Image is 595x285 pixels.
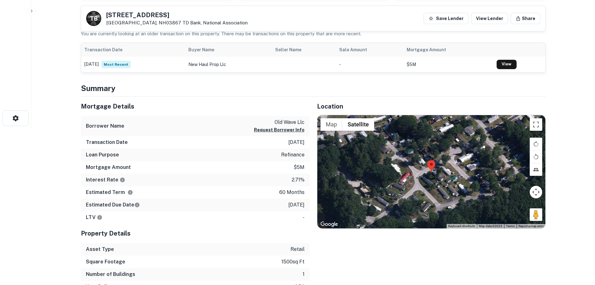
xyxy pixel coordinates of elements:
[564,235,595,265] iframe: Chat Widget
[254,119,305,126] p: old wave llc
[530,186,542,198] button: Map camera controls
[86,11,101,26] a: T B
[134,202,140,208] svg: Estimate is based on a standard schedule for this type of loan.
[511,13,540,24] button: Share
[404,57,493,72] td: $5M
[518,224,543,228] a: Report a map error
[336,43,403,57] th: Sale Amount
[292,176,305,184] p: 2.71%
[81,43,186,57] th: Transaction Date
[448,224,475,228] button: Keyboard shortcuts
[86,176,125,184] h6: Interest Rate
[288,201,305,209] p: [DATE]
[90,14,97,23] p: T B
[106,12,248,18] h5: [STREET_ADDRESS]
[86,246,114,253] h6: Asset Type
[86,201,140,209] h6: Estimated Due Date
[317,102,546,111] h5: Location
[319,220,340,228] a: Open this area in Google Maps (opens a new window)
[281,151,305,159] p: refinance
[86,271,135,278] h6: Number of Buildings
[81,30,546,38] p: You are currently looking at an older transaction on this property. There may be transactions on ...
[424,13,469,24] button: Save Lender
[506,224,515,228] a: Terms
[86,214,102,221] h6: LTV
[342,118,374,131] button: Show satellite imagery
[81,83,546,94] h4: Summary
[320,118,342,131] button: Show street map
[288,139,305,146] p: [DATE]
[479,224,502,228] span: Map data ©2025
[254,126,305,134] button: Request Borrower Info
[81,229,310,238] h5: Property Details
[127,190,133,195] svg: Term is based on a standard schedule for this type of loan.
[497,60,517,69] a: View
[290,246,305,253] p: retail
[86,258,125,266] h6: Square Footage
[530,208,542,221] button: Drag Pegman onto the map to open Street View
[97,215,102,220] svg: LTVs displayed on the website are for informational purposes only and may be reported incorrectly...
[86,122,124,130] h6: Borrower Name
[86,189,133,196] h6: Estimated Term
[404,43,493,57] th: Mortgage Amount
[303,271,305,278] p: 1
[182,20,248,25] a: TD Bank, National Association
[530,150,542,163] button: Rotate map counterclockwise
[120,177,125,183] svg: The interest rates displayed on the website are for informational purposes only and may be report...
[303,214,305,221] p: -
[530,138,542,150] button: Rotate map clockwise
[471,13,508,24] a: View Lender
[81,102,310,111] h5: Mortgage Details
[530,163,542,176] button: Tilt map
[185,43,272,57] th: Buyer Name
[294,164,305,171] p: $5m
[272,43,336,57] th: Seller Name
[86,139,128,146] h6: Transaction Date
[86,164,131,171] h6: Mortgage Amount
[86,151,119,159] h6: Loan Purpose
[530,118,542,131] button: Toggle fullscreen view
[281,258,305,266] p: 1500 sq ft
[81,57,186,72] td: [DATE]
[319,220,340,228] img: Google
[185,57,272,72] td: new haul prop llc
[279,189,305,196] p: 60 months
[336,57,403,72] td: -
[101,61,131,68] span: Most Recent
[106,20,248,26] p: [GEOGRAPHIC_DATA], NH03867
